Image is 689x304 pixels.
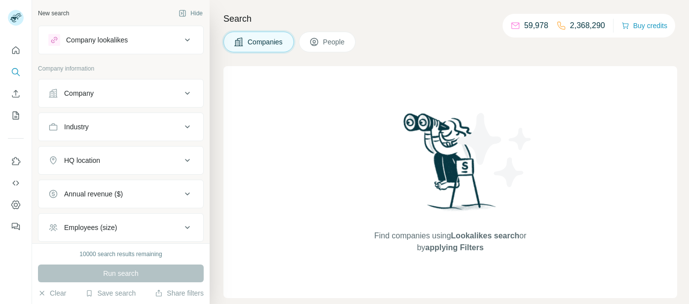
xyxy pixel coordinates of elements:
[8,63,24,81] button: Search
[79,250,162,259] div: 10000 search results remaining
[399,111,502,221] img: Surfe Illustration - Woman searching with binoculars
[323,37,346,47] span: People
[8,196,24,214] button: Dashboard
[64,88,94,98] div: Company
[425,243,483,252] span: applying Filters
[451,231,519,240] span: Lookalikes search
[38,64,204,73] p: Company information
[64,122,89,132] div: Industry
[248,37,284,47] span: Companies
[64,155,100,165] div: HQ location
[38,182,203,206] button: Annual revenue ($)
[371,230,529,254] span: Find companies using or by
[621,19,667,33] button: Buy credits
[8,152,24,170] button: Use Surfe on LinkedIn
[524,20,548,32] p: 59,978
[38,28,203,52] button: Company lookalikes
[155,288,204,298] button: Share filters
[66,35,128,45] div: Company lookalikes
[38,81,203,105] button: Company
[172,6,210,21] button: Hide
[450,106,539,194] img: Surfe Illustration - Stars
[38,115,203,139] button: Industry
[8,85,24,103] button: Enrich CSV
[64,189,123,199] div: Annual revenue ($)
[38,288,66,298] button: Clear
[8,41,24,59] button: Quick start
[570,20,605,32] p: 2,368,290
[85,288,136,298] button: Save search
[223,12,677,26] h4: Search
[64,223,117,232] div: Employees (size)
[38,149,203,172] button: HQ location
[8,107,24,124] button: My lists
[38,216,203,239] button: Employees (size)
[8,174,24,192] button: Use Surfe API
[8,218,24,235] button: Feedback
[38,9,69,18] div: New search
